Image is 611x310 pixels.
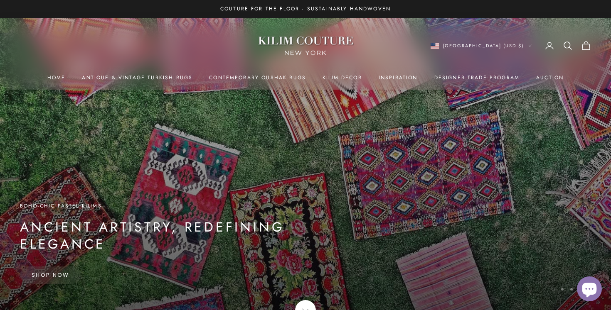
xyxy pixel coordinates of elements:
a: Contemporary Oushak Rugs [209,73,306,82]
a: Antique & Vintage Turkish Rugs [82,73,192,82]
a: Inspiration [379,73,418,82]
p: Boho-Chic Pastel Kilims [20,202,344,210]
nav: Secondary navigation [431,41,591,51]
p: Couture for the Floor · Sustainably Handwoven [220,5,391,13]
nav: Primary navigation [20,73,591,82]
img: United States [431,43,439,49]
a: Designer Trade Program [434,73,520,82]
inbox-online-store-chat: Shopify online store chat [574,276,604,303]
a: Home [47,73,66,82]
summary: Kilim Decor [323,73,362,82]
a: Auction [536,73,564,82]
a: Shop Now [20,266,81,284]
button: Change country or currency [431,42,532,49]
span: [GEOGRAPHIC_DATA] (USD $) [443,42,524,49]
p: Ancient Artistry, Redefining Elegance [20,219,344,253]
